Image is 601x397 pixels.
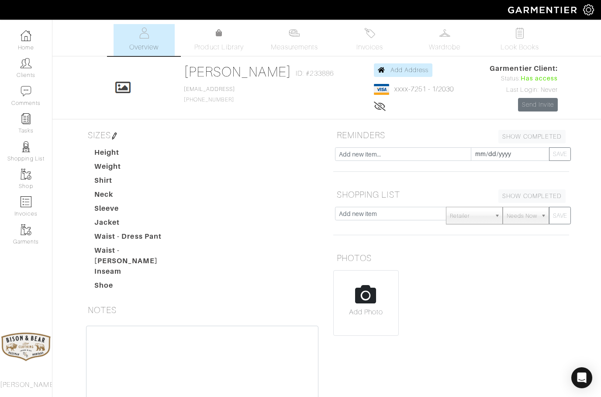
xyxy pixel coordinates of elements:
a: Overview [114,24,175,56]
a: SHOW COMPLETED [498,189,566,203]
h5: NOTES [84,301,320,319]
a: Measurements [264,24,325,56]
span: Add Address [390,66,429,73]
img: measurements-466bbee1fd09ba9460f595b01e5d73f9e2bff037440d3c8f018324cb6cdf7a4a.svg [289,28,300,38]
dt: Waist - [PERSON_NAME] [88,245,187,266]
img: wardrobe-487a4870c1b7c33e795ec22d11cfc2ed9d08956e64fb3008fe2437562e282088.svg [439,28,450,38]
img: garments-icon-b7da505a4dc4fd61783c78ac3ca0ef83fa9d6f193b1c9dc38574b1d14d53ca28.png [21,169,31,180]
span: Measurements [271,42,318,52]
button: SAVE [549,147,571,161]
dt: Shirt [88,175,187,189]
img: stylists-icon-eb353228a002819b7ec25b43dbf5f0378dd9e0616d9560372ff212230b889e62.png [21,141,31,152]
a: Wardrobe [414,24,475,56]
span: Invoices [356,42,383,52]
span: Product Library [194,42,244,52]
a: SHOW COMPLETED [498,130,566,143]
a: xxxx-7251 - 1/2030 [394,85,454,93]
h5: SHOPPING LIST [333,186,569,203]
dt: Neck [88,189,187,203]
img: todo-9ac3debb85659649dc8f770b8b6100bb5dab4b48dedcbae339e5042a72dfd3cc.svg [515,28,525,38]
span: ID: #233886 [296,68,334,79]
span: Has access [521,74,558,84]
input: Add new item [335,207,446,220]
div: Open Intercom Messenger [571,367,592,388]
dt: Weight [88,161,187,175]
img: basicinfo-40fd8af6dae0f16599ec9e87c0ef1c0a1fdea2edbe929e3d69a839185d80c458.svg [138,28,149,38]
input: Add new item... [335,147,471,161]
img: orders-27d20c2124de7fd6de4e0e44c1d41de31381a507db9b33961299e4e07d508b8c.svg [364,28,375,38]
img: visa-934b35602734be37eb7d5d7e5dbcd2044c359bf20a24dc3361ca3fa54326a8a7.png [374,84,389,95]
dt: Height [88,147,187,161]
h5: REMINDERS [333,126,569,144]
img: reminder-icon-8004d30b9f0a5d33ae49ab947aed9ed385cf756f9e5892f1edd6e32f2345188e.png [21,113,31,124]
a: Add Address [374,63,433,77]
div: Last Login: Never [490,85,558,95]
span: Overview [129,42,159,52]
a: Send Invite [518,98,558,111]
a: [PERSON_NAME] [184,64,292,80]
span: Garmentier Client: [490,63,558,74]
img: comment-icon-a0a6a9ef722e966f86d9cbdc48e553b5cf19dbc54f86b18d962a5391bc8f6eb6.png [21,86,31,97]
img: clients-icon-6bae9207a08558b7cb47a8932f037763ab4055f8c8b6bfacd5dc20c3e0201464.png [21,58,31,69]
span: [PHONE_NUMBER] [184,86,235,103]
dt: Inseam [88,266,187,280]
a: Product Library [189,28,250,52]
a: [EMAIL_ADDRESS] [184,86,235,92]
h5: SIZES [84,126,320,144]
span: Look Books [501,42,539,52]
div: Status: [490,74,558,84]
img: gear-icon-white-bd11855cb880d31180b6d7d6211b90ccbf57a29d726f0c71d8c61bd08dd39cc2.png [583,4,594,15]
dt: Waist - Dress Pant [88,231,187,245]
dt: Shoe [88,280,187,294]
a: Look Books [489,24,550,56]
a: Invoices [339,24,400,56]
img: garments-icon-b7da505a4dc4fd61783c78ac3ca0ef83fa9d6f193b1c9dc38574b1d14d53ca28.png [21,224,31,235]
img: garmentier-logo-header-white-b43fb05a5012e4ada735d5af1a66efaba907eab6374d6393d1fbf88cb4ef424d.png [504,2,583,17]
dt: Jacket [88,217,187,231]
img: pen-cf24a1663064a2ec1b9c1bd2387e9de7a2fa800b781884d57f21acf72779bad2.png [111,132,118,139]
h5: PHOTOS [333,249,569,267]
img: orders-icon-0abe47150d42831381b5fb84f609e132dff9fe21cb692f30cb5eec754e2cba89.png [21,196,31,207]
span: Needs Now [507,207,537,225]
dt: Sleeve [88,203,187,217]
span: Wardrobe [429,42,460,52]
button: SAVE [549,207,571,224]
img: dashboard-icon-dbcd8f5a0b271acd01030246c82b418ddd0df26cd7fceb0bd07c9910d44c42f6.png [21,30,31,41]
span: Retailer [450,207,491,225]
